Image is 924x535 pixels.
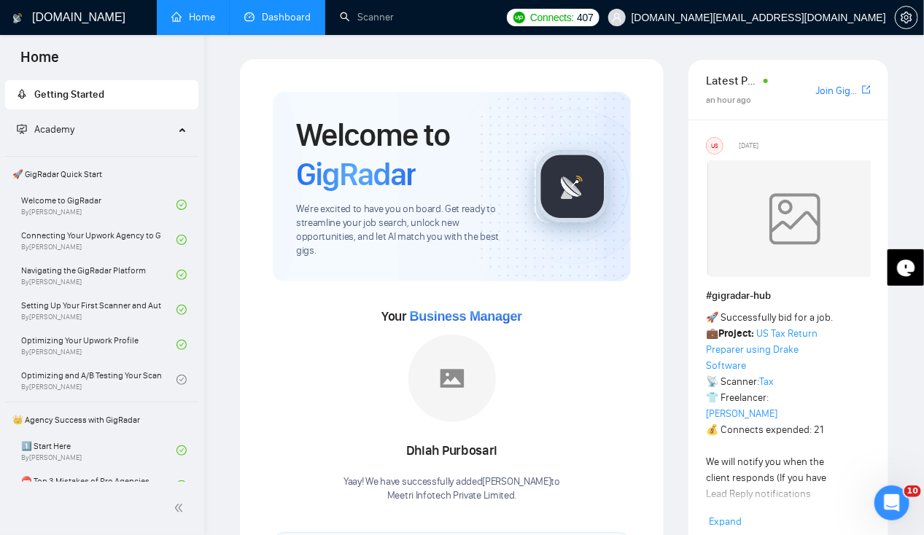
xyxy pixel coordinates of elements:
[21,329,176,361] a: Optimizing Your Upwork ProfileBy[PERSON_NAME]
[21,259,176,291] a: Navigating the GigRadar PlatformBy[PERSON_NAME]
[176,445,187,456] span: check-circle
[706,288,871,304] h1: # gigradar-hub
[816,83,859,99] a: Join GigRadar Slack Community
[5,80,198,109] li: Getting Started
[296,155,416,194] span: GigRadar
[612,12,622,23] span: user
[577,9,593,26] span: 407
[17,124,27,134] span: fund-projection-screen
[17,89,27,99] span: rocket
[340,11,394,23] a: searchScanner
[176,305,187,315] span: check-circle
[536,150,609,223] img: gigradar-logo.png
[21,434,176,466] a: 1️⃣ Start HereBy[PERSON_NAME]
[21,294,176,326] a: Setting Up Your First Scanner and Auto-BidderBy[PERSON_NAME]
[21,224,176,256] a: Connecting Your Upwork Agency to GigRadarBy[PERSON_NAME]
[176,375,187,385] span: check-circle
[706,71,758,90] span: Latest Posts from the GigRadar Community
[17,123,74,136] span: Academy
[343,489,560,503] p: Meetri Infotech Private Limited .
[706,95,751,105] span: an hour ago
[895,6,918,29] button: setting
[171,11,215,23] a: homeHome
[709,515,742,528] span: Expand
[896,12,917,23] span: setting
[862,84,871,95] span: export
[706,407,777,420] a: [PERSON_NAME]
[34,123,74,136] span: Academy
[874,485,909,520] iframe: Intercom live chat
[7,160,197,189] span: 🚀 GigRadar Quick Start
[707,138,723,154] div: US
[176,340,187,350] span: check-circle
[176,270,187,280] span: check-circle
[718,327,754,340] strong: Project:
[530,9,574,26] span: Connects:
[408,335,496,422] img: placeholder.png
[34,88,104,101] span: Getting Started
[12,7,23,30] img: logo
[176,480,187,491] span: check-circle
[895,12,918,23] a: setting
[21,364,176,396] a: Optimizing and A/B Testing Your Scanner for Better ResultsBy[PERSON_NAME]
[707,160,882,277] img: weqQh+iSagEgQAAAABJRU5ErkJggg==
[759,375,774,388] a: Tax
[862,83,871,97] a: export
[381,308,522,324] span: Your
[296,203,511,258] span: We're excited to have you on board. Get ready to streamline your job search, unlock new opportuni...
[513,12,525,23] img: upwork-logo.png
[904,485,921,497] span: 10
[244,11,311,23] a: dashboardDashboard
[7,405,197,434] span: 👑 Agency Success with GigRadar
[21,469,176,501] a: ⛔ Top 3 Mistakes of Pro Agencies
[176,235,187,245] span: check-circle
[21,189,176,221] a: Welcome to GigRadarBy[PERSON_NAME]
[343,475,560,503] div: Yaay! We have successfully added [PERSON_NAME] to
[296,115,511,194] h1: Welcome to
[9,47,71,77] span: Home
[176,200,187,210] span: check-circle
[343,439,560,464] div: Dhiah Purbosari
[739,139,759,152] span: [DATE]
[174,501,188,515] span: double-left
[410,309,522,324] span: Business Manager
[706,327,818,372] a: US Tax Return Preparer using Drake Software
